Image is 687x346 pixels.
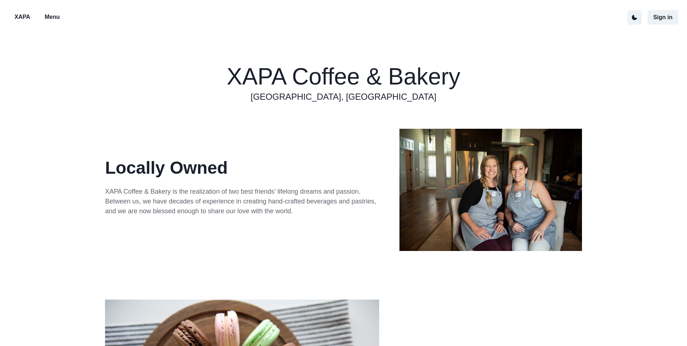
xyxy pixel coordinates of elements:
[627,10,642,25] button: active dark theme mode
[399,129,582,251] img: xapa owners
[14,13,30,21] p: XAPA
[45,13,60,21] p: Menu
[227,63,460,90] h1: XAPA Coffee & Bakery
[648,10,678,25] button: Sign in
[251,90,436,103] a: [GEOGRAPHIC_DATA], [GEOGRAPHIC_DATA]
[105,187,379,216] p: XAPA Coffee & Bakery is the realization of two best friends' lifelong dreams and passion. Between...
[105,155,379,181] p: Locally Owned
